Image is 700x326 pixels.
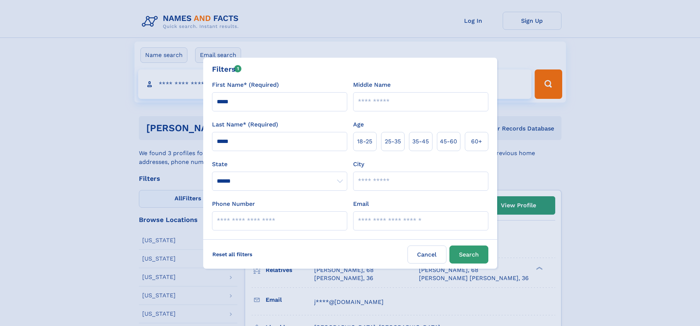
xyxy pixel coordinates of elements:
span: 45‑60 [440,137,457,146]
label: Age [353,120,364,129]
label: State [212,160,347,169]
button: Search [449,246,488,264]
span: 60+ [471,137,482,146]
span: 35‑45 [412,137,429,146]
div: Filters [212,64,242,75]
label: Phone Number [212,200,255,208]
label: Last Name* (Required) [212,120,278,129]
label: Cancel [408,246,446,264]
label: Email [353,200,369,208]
label: First Name* (Required) [212,80,279,89]
span: 25‑35 [385,137,401,146]
label: City [353,160,364,169]
label: Middle Name [353,80,391,89]
label: Reset all filters [208,246,257,263]
span: 18‑25 [357,137,372,146]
